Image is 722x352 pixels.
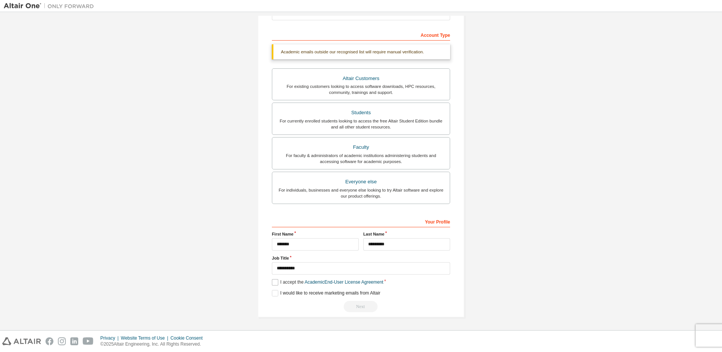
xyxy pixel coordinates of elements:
[272,290,380,296] label: I would like to receive marketing emails from Altair
[121,335,170,341] div: Website Terms of Use
[277,107,445,118] div: Students
[272,279,383,286] label: I accept the
[277,83,445,95] div: For existing customers looking to access software downloads, HPC resources, community, trainings ...
[277,118,445,130] div: For currently enrolled students looking to access the free Altair Student Edition bundle and all ...
[100,335,121,341] div: Privacy
[363,231,450,237] label: Last Name
[272,255,450,261] label: Job Title
[277,187,445,199] div: For individuals, businesses and everyone else looking to try Altair software and explore our prod...
[83,337,94,345] img: youtube.svg
[277,142,445,153] div: Faculty
[58,337,66,345] img: instagram.svg
[46,337,53,345] img: facebook.svg
[272,29,450,41] div: Account Type
[2,337,41,345] img: altair_logo.svg
[70,337,78,345] img: linkedin.svg
[100,341,207,347] p: © 2025 Altair Engineering, Inc. All Rights Reserved.
[305,279,383,285] a: Academic End-User License Agreement
[277,73,445,84] div: Altair Customers
[170,335,207,341] div: Cookie Consent
[272,215,450,227] div: Your Profile
[277,153,445,165] div: For faculty & administrators of academic institutions administering students and accessing softwa...
[272,231,359,237] label: First Name
[272,301,450,312] div: Read and acccept EULA to continue
[277,177,445,187] div: Everyone else
[4,2,98,10] img: Altair One
[272,44,450,59] div: Academic emails outside our recognised list will require manual verification.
